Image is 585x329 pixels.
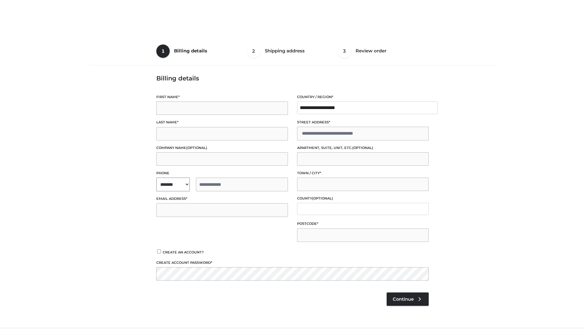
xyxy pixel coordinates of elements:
span: (optional) [312,196,333,200]
label: County [297,196,429,201]
span: Shipping address [265,48,305,54]
span: Create an account? [163,250,204,254]
span: 1 [156,44,170,58]
label: Apartment, suite, unit, etc. [297,145,429,151]
a: Continue [387,292,429,306]
label: Phone [156,170,288,176]
label: Last name [156,119,288,125]
label: Create account password [156,260,429,266]
label: Country / Region [297,94,429,100]
span: (optional) [186,146,207,150]
label: Street address [297,119,429,125]
span: 2 [247,44,261,58]
label: Email address [156,196,288,202]
span: Review order [356,48,386,54]
span: (optional) [352,146,373,150]
label: Postcode [297,221,429,227]
h3: Billing details [156,75,429,82]
input: Create an account? [156,249,162,253]
span: 3 [338,44,351,58]
label: First name [156,94,288,100]
span: Billing details [174,48,207,54]
span: Continue [393,296,414,302]
label: Company name [156,145,288,151]
label: Town / City [297,170,429,176]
